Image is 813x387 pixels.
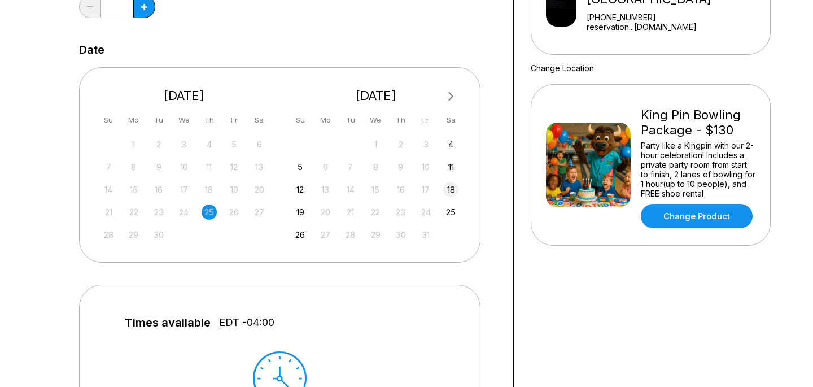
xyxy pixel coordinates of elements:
[101,159,116,175] div: Not available Sunday, September 7th, 2025
[393,227,408,242] div: Not available Thursday, October 30th, 2025
[641,204,753,228] a: Change Product
[418,205,434,220] div: Not available Friday, October 24th, 2025
[443,159,458,175] div: Choose Saturday, October 11th, 2025
[151,112,167,128] div: Tu
[368,137,383,152] div: Not available Wednesday, October 1st, 2025
[443,182,458,197] div: Choose Saturday, October 18th, 2025
[126,205,141,220] div: Not available Monday, September 22nd, 2025
[368,227,383,242] div: Not available Wednesday, October 29th, 2025
[126,227,141,242] div: Not available Monday, September 29th, 2025
[226,205,242,220] div: Not available Friday, September 26th, 2025
[226,159,242,175] div: Not available Friday, September 12th, 2025
[176,137,191,152] div: Not available Wednesday, September 3rd, 2025
[368,112,383,128] div: We
[587,12,766,22] div: [PHONE_NUMBER]
[531,63,594,73] a: Change Location
[126,159,141,175] div: Not available Monday, September 8th, 2025
[252,137,267,152] div: Not available Saturday, September 6th, 2025
[176,159,191,175] div: Not available Wednesday, September 10th, 2025
[226,112,242,128] div: Fr
[393,159,408,175] div: Not available Thursday, October 9th, 2025
[101,227,116,242] div: Not available Sunday, September 28th, 2025
[343,182,358,197] div: Not available Tuesday, October 14th, 2025
[418,182,434,197] div: Not available Friday, October 17th, 2025
[151,137,167,152] div: Not available Tuesday, September 2nd, 2025
[368,182,383,197] div: Not available Wednesday, October 15th, 2025
[151,205,167,220] div: Not available Tuesday, September 23rd, 2025
[368,159,383,175] div: Not available Wednesday, October 8th, 2025
[641,107,755,138] div: King Pin Bowling Package - $130
[587,22,766,32] a: reservation...[DOMAIN_NAME]
[393,137,408,152] div: Not available Thursday, October 2nd, 2025
[97,88,272,103] div: [DATE]
[202,159,217,175] div: Not available Thursday, September 11th, 2025
[99,136,269,242] div: month 2025-09
[418,159,434,175] div: Not available Friday, October 10th, 2025
[226,182,242,197] div: Not available Friday, September 19th, 2025
[546,123,631,207] img: King Pin Bowling Package - $130
[151,159,167,175] div: Not available Tuesday, September 9th, 2025
[443,137,458,152] div: Choose Saturday, October 4th, 2025
[292,112,308,128] div: Su
[126,112,141,128] div: Mo
[79,44,104,56] label: Date
[252,159,267,175] div: Not available Saturday, September 13th, 2025
[292,205,308,220] div: Choose Sunday, October 19th, 2025
[292,159,308,175] div: Choose Sunday, October 5th, 2025
[443,205,458,220] div: Choose Saturday, October 25th, 2025
[176,112,191,128] div: We
[252,182,267,197] div: Not available Saturday, September 20th, 2025
[176,205,191,220] div: Not available Wednesday, September 24th, 2025
[418,227,434,242] div: Not available Friday, October 31st, 2025
[393,205,408,220] div: Not available Thursday, October 23rd, 2025
[202,182,217,197] div: Not available Thursday, September 18th, 2025
[641,141,755,198] div: Party like a Kingpin with our 2-hour celebration! Includes a private party room from start to fin...
[126,182,141,197] div: Not available Monday, September 15th, 2025
[202,137,217,152] div: Not available Thursday, September 4th, 2025
[151,182,167,197] div: Not available Tuesday, September 16th, 2025
[393,112,408,128] div: Th
[101,205,116,220] div: Not available Sunday, September 21st, 2025
[252,112,267,128] div: Sa
[126,137,141,152] div: Not available Monday, September 1st, 2025
[418,137,434,152] div: Not available Friday, October 3rd, 2025
[343,227,358,242] div: Not available Tuesday, October 28th, 2025
[318,182,333,197] div: Not available Monday, October 13th, 2025
[226,137,242,152] div: Not available Friday, September 5th, 2025
[292,182,308,197] div: Choose Sunday, October 12th, 2025
[292,227,308,242] div: Choose Sunday, October 26th, 2025
[318,205,333,220] div: Not available Monday, October 20th, 2025
[202,112,217,128] div: Th
[393,182,408,197] div: Not available Thursday, October 16th, 2025
[291,136,461,242] div: month 2025-10
[318,159,333,175] div: Not available Monday, October 6th, 2025
[202,205,217,220] div: Not available Thursday, September 25th, 2025
[443,112,458,128] div: Sa
[343,112,358,128] div: Tu
[318,112,333,128] div: Mo
[318,227,333,242] div: Not available Monday, October 27th, 2025
[368,205,383,220] div: Not available Wednesday, October 22nd, 2025
[289,88,464,103] div: [DATE]
[151,227,167,242] div: Not available Tuesday, September 30th, 2025
[442,88,460,106] button: Next Month
[343,205,358,220] div: Not available Tuesday, October 21st, 2025
[343,159,358,175] div: Not available Tuesday, October 7th, 2025
[418,112,434,128] div: Fr
[101,182,116,197] div: Not available Sunday, September 14th, 2025
[176,182,191,197] div: Not available Wednesday, September 17th, 2025
[125,316,211,329] span: Times available
[219,316,274,329] span: EDT -04:00
[101,112,116,128] div: Su
[252,205,267,220] div: Not available Saturday, September 27th, 2025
